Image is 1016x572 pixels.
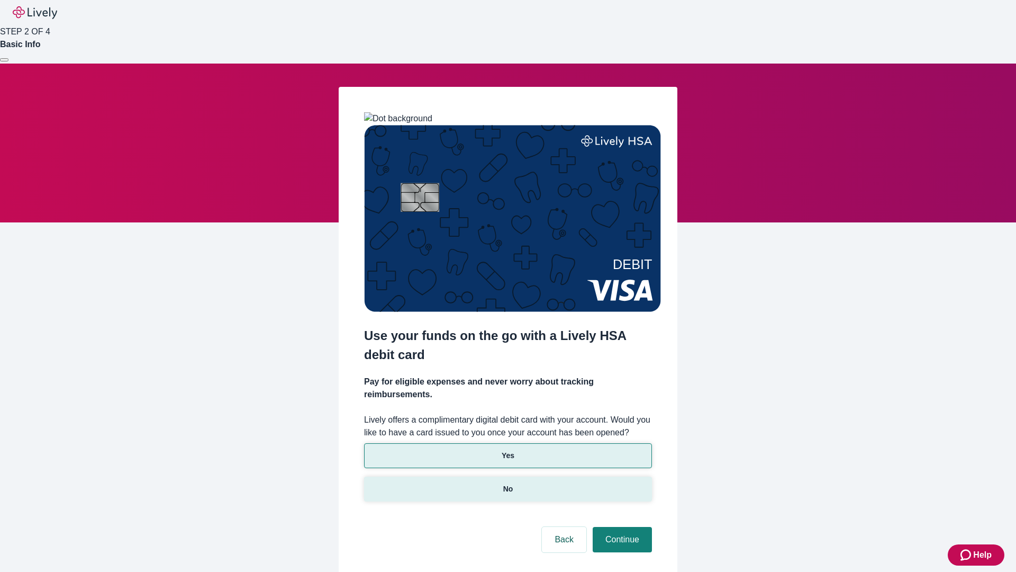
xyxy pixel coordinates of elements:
[960,549,973,561] svg: Zendesk support icon
[948,544,1004,566] button: Zendesk support iconHelp
[593,527,652,552] button: Continue
[13,6,57,19] img: Lively
[364,477,652,502] button: No
[364,125,661,312] img: Debit card
[502,450,514,461] p: Yes
[364,112,432,125] img: Dot background
[364,443,652,468] button: Yes
[364,326,652,364] h2: Use your funds on the go with a Lively HSA debit card
[542,527,586,552] button: Back
[973,549,992,561] span: Help
[364,414,652,439] label: Lively offers a complimentary digital debit card with your account. Would you like to have a card...
[364,376,652,401] h4: Pay for eligible expenses and never worry about tracking reimbursements.
[503,484,513,495] p: No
